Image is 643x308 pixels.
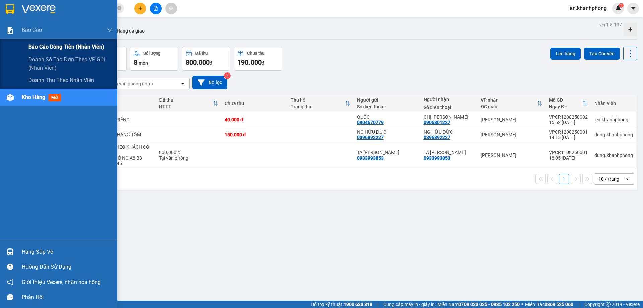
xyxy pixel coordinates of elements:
[424,105,474,110] div: Số điện thoại
[357,155,384,161] div: 0933993853
[630,5,636,11] span: caret-down
[525,301,573,308] span: Miền Bắc
[28,76,94,84] span: Doanh thu theo nhân viên
[7,294,13,300] span: message
[563,4,612,12] span: len.khanhphong
[578,301,579,308] span: |
[262,60,264,66] span: đ
[111,23,150,39] button: Hàng đã giao
[549,135,588,140] div: 14:15 [DATE]
[287,95,353,112] th: Toggle SortBy
[594,132,633,137] div: dung.khanhphong
[159,155,218,161] div: Tại văn phòng
[28,43,104,51] span: Báo cáo dòng tiền (nhân viên)
[7,248,14,255] img: warehouse-icon
[224,72,231,79] sup: 2
[225,101,284,106] div: Chưa thu
[549,104,582,109] div: Ngày ĐH
[424,129,474,135] div: NG HỮU ĐỨC
[424,114,474,120] div: CHỊ MINH
[594,117,633,122] div: len.khanhphong
[7,279,13,285] span: notification
[549,114,588,120] div: VPCR1208250002
[138,6,143,11] span: plus
[192,76,227,89] button: Bộ lọc
[549,97,582,103] div: Mã GD
[545,302,573,307] strong: 0369 525 060
[7,94,14,101] img: warehouse-icon
[424,135,450,140] div: 0396892227
[549,155,588,161] div: 18:05 [DATE]
[95,132,153,137] div: 5 TX NHỎ HÀNG TÔM
[6,4,14,14] img: logo-vxr
[550,48,581,60] button: Lên hàng
[377,301,378,308] span: |
[117,6,121,10] span: close-circle
[130,47,178,71] button: Số lượng8món
[481,97,537,103] div: VP nhận
[437,301,520,308] span: Miền Nam
[234,47,282,71] button: Chưa thu190.000đ
[56,32,92,40] li: (c) 2017
[481,117,542,122] div: [PERSON_NAME]
[22,278,101,286] span: Giới thiệu Vexere, nhận hoa hồng
[615,5,621,11] img: icon-new-feature
[134,3,146,14] button: plus
[49,94,61,101] span: mới
[225,132,284,137] div: 150.000 đ
[237,58,262,66] span: 190.000
[477,95,546,112] th: Toggle SortBy
[549,150,588,155] div: VPCR1108250001
[165,3,177,14] button: aim
[357,114,417,120] div: QUỐC
[424,97,474,102] div: Người nhận
[186,58,210,66] span: 800.000
[180,81,185,86] svg: open
[546,95,591,112] th: Toggle SortBy
[56,25,92,31] b: [DOMAIN_NAME]
[169,6,173,11] span: aim
[22,94,45,100] span: Kho hàng
[134,58,137,66] span: 8
[107,27,112,33] span: down
[549,129,588,135] div: VPCR1208250001
[8,8,42,42] img: logo.jpg
[620,3,622,8] span: 1
[599,21,622,28] div: ver 1.8.137
[357,120,384,125] div: 0904670779
[625,176,630,182] svg: open
[195,51,208,56] div: Đã thu
[619,3,624,8] sup: 1
[7,264,13,270] span: question-circle
[28,55,112,72] span: Doanh số tạo đơn theo VP gửi (nhân viên)
[594,101,633,106] div: Nhân viên
[627,3,639,14] button: caret-down
[481,104,537,109] div: ĐC giao
[210,60,212,66] span: đ
[383,301,436,308] span: Cung cấp máy in - giấy in:
[182,47,230,71] button: Đã thu800.000đ
[424,120,450,125] div: 0906801227
[159,104,212,109] div: HTTT
[594,152,633,158] div: dung.khanhphong
[43,10,64,53] b: BIÊN NHẬN GỬI HÀNG
[584,48,620,60] button: Tạo Chuyến
[291,104,345,109] div: Trạng thái
[606,302,611,307] span: copyright
[107,80,153,87] div: Chọn văn phòng nhận
[153,6,158,11] span: file-add
[95,97,153,103] div: Tên món
[424,155,450,161] div: 0933993853
[624,23,637,36] div: Tạo kho hàng mới
[357,129,417,135] div: NG HỮU ĐỨC
[598,176,619,182] div: 10 / trang
[22,247,112,257] div: Hàng sắp về
[159,97,212,103] div: Đã thu
[559,174,569,184] button: 1
[156,95,221,112] th: Toggle SortBy
[150,3,162,14] button: file-add
[344,302,372,307] strong: 1900 633 818
[22,262,112,272] div: Hướng dẫn sử dụng
[73,8,89,24] img: logo.jpg
[95,117,153,122] div: 1 TG SẦU RIÊNG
